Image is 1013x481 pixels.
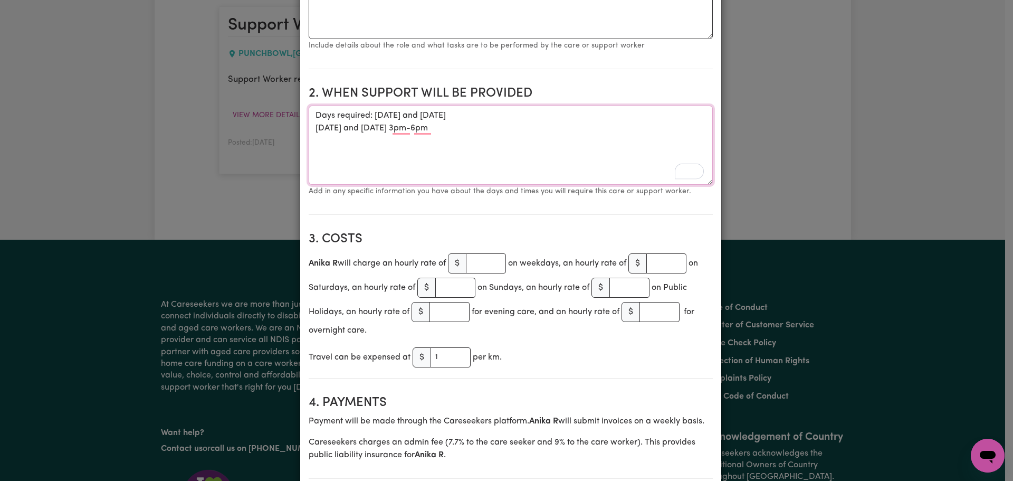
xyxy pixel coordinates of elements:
[415,451,444,459] b: Anika R
[628,253,647,273] span: $
[309,251,713,337] div: will charge an hourly rate of on weekdays, an hourly rate of on Saturdays, an hourly rate of on S...
[417,278,436,298] span: $
[413,347,431,367] span: $
[412,302,430,322] span: $
[591,278,610,298] span: $
[448,253,466,273] span: $
[309,395,713,411] h2: 4. Payments
[309,106,713,185] textarea: To enrich screen reader interactions, please activate Accessibility in Grammarly extension settings
[309,345,713,370] div: Travel can be expensed at per km.
[309,259,338,268] b: Anika R
[309,42,645,50] small: Include details about the role and what tasks are to be performed by the care or support worker
[971,439,1005,473] iframe: Button to launch messaging window
[622,302,640,322] span: $
[309,415,713,428] p: Payment will be made through the Careseekers platform. will submit invoices on a weekly basis.
[529,417,558,426] b: Anika R
[309,86,713,101] h2: 2. When support will be provided
[309,187,691,195] small: Add in any specific information you have about the days and times you will require this care or s...
[309,232,713,247] h2: 3. Costs
[309,436,713,461] p: Careseekers charges an admin fee ( 7.7 % to the care seeker and 9% to the care worker). This prov...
